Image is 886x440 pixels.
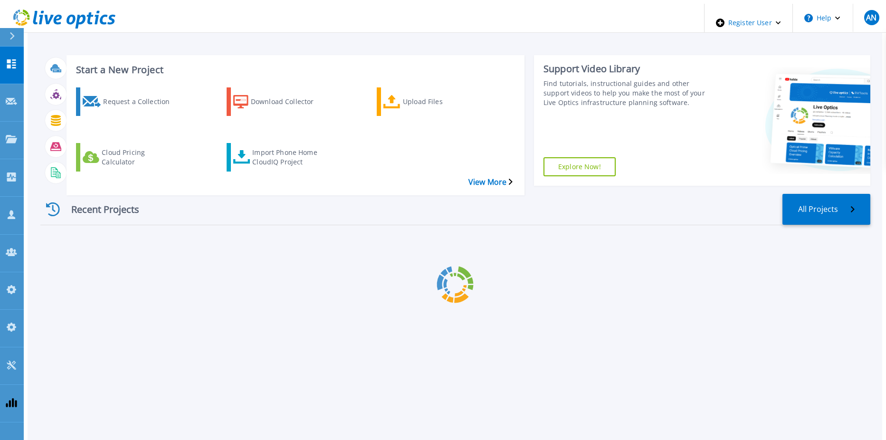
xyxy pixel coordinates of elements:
[251,90,327,114] div: Download Collector
[543,63,715,75] div: Support Video Library
[403,90,479,114] div: Upload Files
[102,145,178,169] div: Cloud Pricing Calculator
[543,79,715,107] div: Find tutorials, instructional guides and other support videos to help you make the most of your L...
[103,90,179,114] div: Request a Collection
[468,178,513,187] a: View More
[76,143,191,172] a: Cloud Pricing Calculator
[40,198,154,221] div: Recent Projects
[793,4,852,32] button: Help
[76,65,512,75] h3: Start a New Project
[76,87,191,116] a: Request a Collection
[252,145,328,169] div: Import Phone Home CloudIQ Project
[866,14,876,21] span: AN
[782,194,870,225] a: All Projects
[227,87,342,116] a: Download Collector
[377,87,492,116] a: Upload Files
[705,4,792,42] div: Register User
[543,157,616,176] a: Explore Now!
